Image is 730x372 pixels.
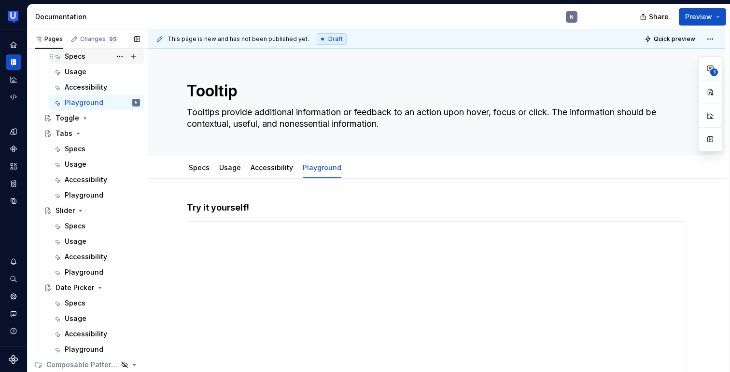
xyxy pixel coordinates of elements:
[6,254,21,269] button: Notifications
[6,176,21,191] a: Storybook stories
[6,37,21,53] a: Home
[49,295,144,311] a: Specs
[40,280,144,295] a: Date Picker
[49,187,144,203] a: Playground
[654,35,695,43] span: Quick preview
[9,355,18,364] svg: Supernova Logo
[65,329,107,339] div: Accessibility
[65,52,85,61] div: Specs
[185,80,684,103] textarea: Tooltip
[6,271,21,287] button: Search ⌘K
[65,190,103,200] div: Playground
[65,67,86,77] div: Usage
[65,252,107,262] div: Accessibility
[215,157,245,177] div: Usage
[65,298,85,308] div: Specs
[6,306,21,321] button: Contact support
[328,35,343,43] span: Draft
[49,249,144,265] a: Accessibility
[49,311,144,326] a: Usage
[649,12,669,22] span: Share
[6,159,21,174] a: Assets
[219,163,241,172] a: Usage
[247,157,297,177] div: Accessibility
[108,35,118,43] span: 95
[299,157,345,177] div: Playground
[685,12,712,22] span: Preview
[6,193,21,209] a: Data sources
[35,35,63,43] div: Pages
[56,206,75,215] div: Slider
[6,72,21,87] a: Analytics
[65,175,107,185] div: Accessibility
[65,221,85,231] div: Specs
[642,32,700,46] button: Quick preview
[251,163,293,172] a: Accessibility
[65,267,103,277] div: Playground
[303,163,341,172] a: Playground
[6,141,21,157] a: Components
[168,35,309,43] span: This page is new and has not been published yet.
[135,98,137,107] div: N
[635,8,675,26] button: Share
[49,342,144,357] a: Playground
[65,98,103,107] div: Playground
[49,64,144,80] a: Usage
[49,141,144,157] a: Specs
[40,110,144,126] a: Toggle
[49,218,144,234] a: Specs
[49,49,144,64] a: Specs
[6,89,21,105] a: Code automation
[187,202,686,213] h4: Try it yourself!
[8,11,19,23] img: 41adf70f-fc1c-4662-8e2d-d2ab9c673b1b.png
[40,126,144,141] a: Tabs
[35,12,144,22] div: Documentation
[56,283,94,292] div: Date Picker
[185,105,684,132] textarea: Tooltips provide additional information or feedback to an action upon hover, focus or click. The ...
[49,157,144,172] a: Usage
[56,129,72,138] div: Tabs
[40,203,144,218] a: Slider
[570,13,574,21] div: N
[65,144,85,154] div: Specs
[49,172,144,187] a: Accessibility
[6,289,21,304] a: Settings
[49,326,144,342] a: Accessibility
[56,113,79,123] div: Toggle
[679,8,726,26] button: Preview
[49,265,144,280] a: Playground
[80,35,118,43] div: Changes
[65,82,107,92] div: Accessibility
[49,234,144,249] a: Usage
[65,345,103,354] div: Playground
[65,159,86,169] div: Usage
[6,54,21,70] a: Documentation
[46,360,118,370] div: Composable Patterns
[185,157,213,177] div: Specs
[49,80,144,95] a: Accessibility
[6,124,21,139] a: Design tokens
[65,237,86,246] div: Usage
[189,163,210,172] a: Specs
[65,314,86,323] div: Usage
[49,95,144,110] a: PlaygroundN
